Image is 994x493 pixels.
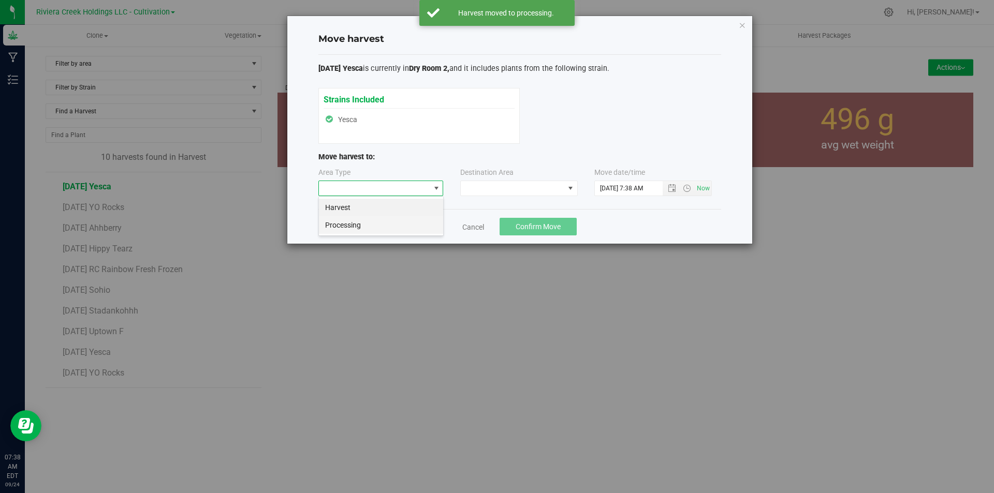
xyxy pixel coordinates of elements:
span: Open the time view [678,184,696,192]
span: Strains Included [324,89,384,104]
div: Harvest moved to processing. [445,8,567,18]
label: Area Type [318,167,350,178]
li: Harvest [319,199,443,216]
span: Set Current date [695,181,712,196]
label: Destination Area [460,167,514,178]
iframe: Resource center [10,410,41,441]
p: is currently in and it includes plants from the following [318,63,721,74]
a: Cancel [462,222,484,232]
button: Confirm Move [500,218,577,235]
span: Confirm Move [516,222,561,231]
span: Dry Room 2, [409,64,449,73]
label: Move date/time [594,167,645,178]
h4: Move harvest [318,33,721,46]
span: Move harvest to: [318,153,375,161]
span: strain. [588,64,609,73]
li: Processing [319,216,443,234]
span: [DATE] Yesca [318,64,363,73]
span: Open the date view [663,184,681,192]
